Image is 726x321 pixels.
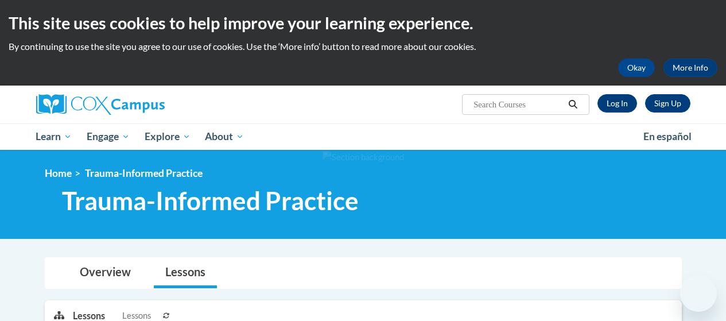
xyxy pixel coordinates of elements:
[9,40,717,53] p: By continuing to use the site you agree to our use of cookies. Use the ‘More info’ button to read...
[472,98,564,111] input: Search Courses
[636,125,699,149] a: En español
[62,185,359,216] span: Trauma-Informed Practice
[645,94,690,113] a: Register
[36,94,243,115] a: Cox Campus
[145,130,191,144] span: Explore
[680,275,717,312] iframe: Button to launch messaging window
[618,59,655,77] button: Okay
[663,59,717,77] a: More Info
[36,130,72,144] span: Learn
[79,123,137,150] a: Engage
[36,94,165,115] img: Cox Campus
[154,258,217,288] a: Lessons
[28,123,699,150] div: Main menu
[87,130,130,144] span: Engage
[45,167,72,179] a: Home
[9,11,717,34] h2: This site uses cookies to help improve your learning experience.
[68,258,142,288] a: Overview
[205,130,244,144] span: About
[85,167,203,179] span: Trauma-Informed Practice
[197,123,251,150] a: About
[137,123,198,150] a: Explore
[29,123,80,150] a: Learn
[564,98,581,111] button: Search
[323,151,404,164] img: Section background
[643,130,692,142] span: En español
[597,94,637,113] a: Log In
